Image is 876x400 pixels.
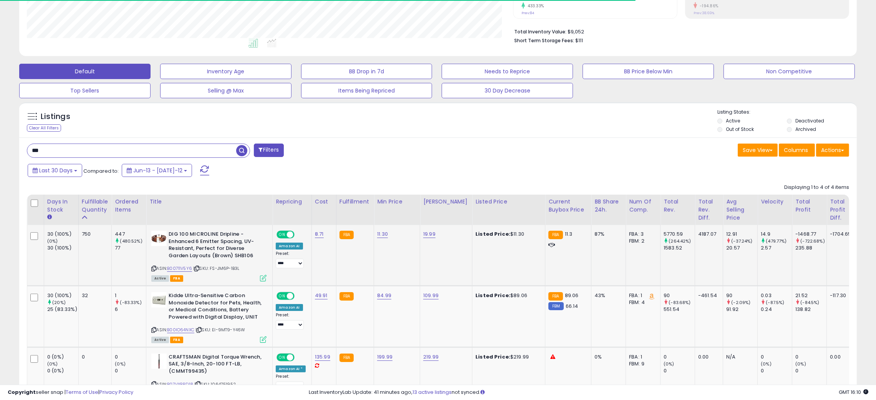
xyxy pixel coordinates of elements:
div: 4187.07 [698,231,717,238]
div: 0.00 [830,354,851,360]
div: 25 (83.33%) [47,306,78,313]
small: (20%) [52,299,66,306]
small: 433.33% [525,3,544,9]
button: Non Competitive [724,64,855,79]
span: Compared to: [83,167,119,175]
div: 0.00 [698,354,717,360]
div: 551.54 [664,306,695,313]
div: 0 [795,367,826,374]
b: CRAFTSMAN Digital Torque Wrench, SAE, 3/8-Inch, 20-100 FT-LB, (CMMT99435) [169,354,262,377]
a: 8.71 [315,230,324,238]
div: 30 (100%) [47,292,78,299]
img: 31fg2TSe1PL._SL40_.jpg [151,292,167,307]
button: Needs to Reprice [442,64,573,79]
b: Listed Price: [475,292,510,299]
div: 91.92 [726,306,757,313]
div: FBM: 4 [629,299,654,306]
div: 138.82 [795,306,826,313]
a: 199.99 [377,353,392,361]
small: FBA [339,231,354,239]
div: Preset: [276,312,306,330]
small: (-722.68%) [800,238,825,244]
a: B00IO64NXC [167,327,194,333]
div: Days In Stock [47,198,75,214]
label: Out of Stock [726,126,754,132]
button: Items Being Repriced [301,83,432,98]
div: 447 [115,231,146,238]
span: All listings currently available for purchase on Amazon [151,275,169,282]
div: 1 [115,292,146,299]
button: BB Drop in 7d [301,64,432,79]
span: ON [277,293,287,299]
div: Clear All Filters [27,124,61,132]
b: Kidde Ultra-Sensitive Carbon Monoxide Detector for Pets, Health, or Medical Conditions, Battery P... [169,292,262,322]
div: Preset: [276,374,306,391]
div: 43% [594,292,620,299]
div: Last InventoryLab Update: 41 minutes ago, not synced. [309,389,868,396]
span: OFF [293,293,306,299]
div: 0 [795,354,826,360]
div: 6 [115,306,146,313]
small: (-83.33%) [120,299,141,306]
label: Active [726,117,740,124]
label: Archived [795,126,816,132]
small: FBM [548,302,563,310]
strong: Copyright [8,388,36,396]
span: | SKU: FS-JM6P-1B3L [193,265,239,271]
div: Total Rev. Diff. [698,198,720,222]
div: 20.57 [726,245,757,251]
small: (0%) [795,361,806,367]
div: Ordered Items [115,198,143,214]
small: FBA [548,231,563,239]
div: Repricing [276,198,308,206]
div: 0 [115,367,146,374]
small: Prev: 84 [522,11,534,15]
div: 0.03 [761,292,792,299]
div: Amazon AI [276,243,303,250]
div: Amazon AI * [276,365,306,372]
button: Columns [779,144,815,157]
small: FBA [339,354,354,362]
img: 31-dYYJapdL._SL40_.jpg [151,354,167,369]
button: Jun-13 - [DATE]-12 [122,164,192,177]
div: FBA: 1 [629,292,654,299]
a: 219.99 [423,353,439,361]
div: Avg Selling Price [726,198,754,222]
h5: Listings [41,111,70,122]
small: (0%) [47,238,58,244]
div: FBA: 1 [629,354,654,360]
small: (0%) [115,361,126,367]
small: (479.77%) [766,238,787,244]
div: FBA: 3 [629,231,654,238]
div: -1468.77 [795,231,826,238]
div: 5770.59 [664,231,695,238]
div: 0 (0%) [47,367,78,374]
span: 89.06 [565,292,579,299]
b: DIG 100 MICROLINE Dripline - Enhanced 6 Emitter Spacing, UV-Resistant, Perfect for Diverse Garden... [169,231,262,261]
span: ON [277,231,287,238]
div: Num of Comp. [629,198,657,214]
small: (-2.09%) [731,299,750,306]
small: (-87.5%) [766,299,784,306]
div: 0 [664,367,695,374]
div: Listed Price [475,198,542,206]
li: $9,052 [514,26,843,36]
span: FBA [170,275,183,282]
div: 0.24 [761,306,792,313]
div: 12.91 [726,231,757,238]
div: 32 [82,292,106,299]
div: BB Share 24h. [594,198,623,214]
span: 66.14 [566,302,578,310]
small: -194.86% [697,3,719,9]
b: Total Inventory Value: [514,28,566,35]
span: Last 30 Days [39,167,73,174]
div: N/A [726,354,752,360]
small: (480.52%) [120,238,142,244]
div: 235.88 [795,245,826,251]
div: 0 (0%) [47,354,78,360]
div: Fulfillable Quantity [82,198,108,214]
div: 87% [594,231,620,238]
small: (0%) [664,361,674,367]
b: Short Term Storage Fees: [514,37,574,44]
div: 77 [115,245,146,251]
